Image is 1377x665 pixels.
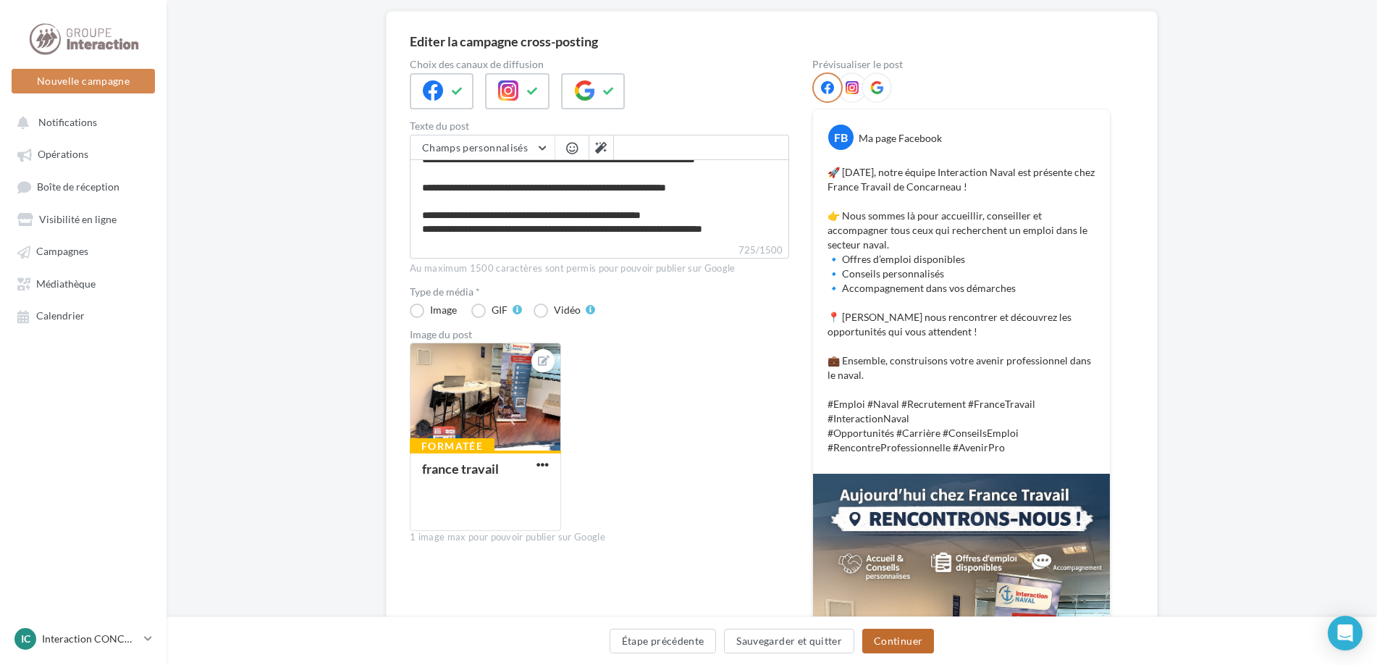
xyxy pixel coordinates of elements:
p: Interaction CONCARNEAU [42,632,138,646]
div: Au maximum 1500 caractères sont permis pour pouvoir publier sur Google [410,262,789,275]
a: Médiathèque [9,270,158,296]
p: 🚀 [DATE], notre équipe Interaction Naval est présente chez France Travail de Concarneau ! 👉 Nous ... [828,165,1095,455]
span: IC [21,632,30,646]
label: Type de média * [410,287,789,297]
button: Nouvelle campagne [12,69,155,93]
div: 1 image max pour pouvoir publier sur Google [410,531,789,544]
span: Médiathèque [36,277,96,290]
div: Open Intercom Messenger [1328,616,1363,651]
label: 725/1500 [410,243,789,259]
div: Ma page Facebook [859,131,942,146]
span: Champs personnalisés [422,141,528,154]
a: Visibilité en ligne [9,206,158,232]
span: Boîte de réception [37,180,119,193]
div: Vidéo [554,305,581,315]
div: france travail [422,461,499,477]
button: Sauvegarder et quitter [724,629,854,653]
label: Texte du post [410,121,789,131]
div: Image du post [410,330,789,340]
button: Continuer [862,629,934,653]
div: FB [828,125,854,150]
div: GIF [492,305,508,315]
a: Boîte de réception [9,173,158,200]
a: Campagnes [9,238,158,264]
span: Campagnes [36,246,88,258]
div: Image [430,305,457,315]
button: Champs personnalisés [410,135,555,160]
a: Calendrier [9,302,158,328]
span: Calendrier [36,310,85,322]
span: Notifications [38,116,97,128]
a: Opérations [9,141,158,167]
span: Opérations [38,149,88,161]
div: Editer la campagne cross-posting [410,35,598,48]
a: IC Interaction CONCARNEAU [12,625,155,653]
label: Choix des canaux de diffusion [410,59,789,70]
button: Étape précédente [610,629,717,653]
span: Visibilité en ligne [39,213,117,225]
div: Prévisualiser le post [812,59,1111,70]
button: Notifications [9,109,152,135]
div: Formatée [410,438,494,454]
